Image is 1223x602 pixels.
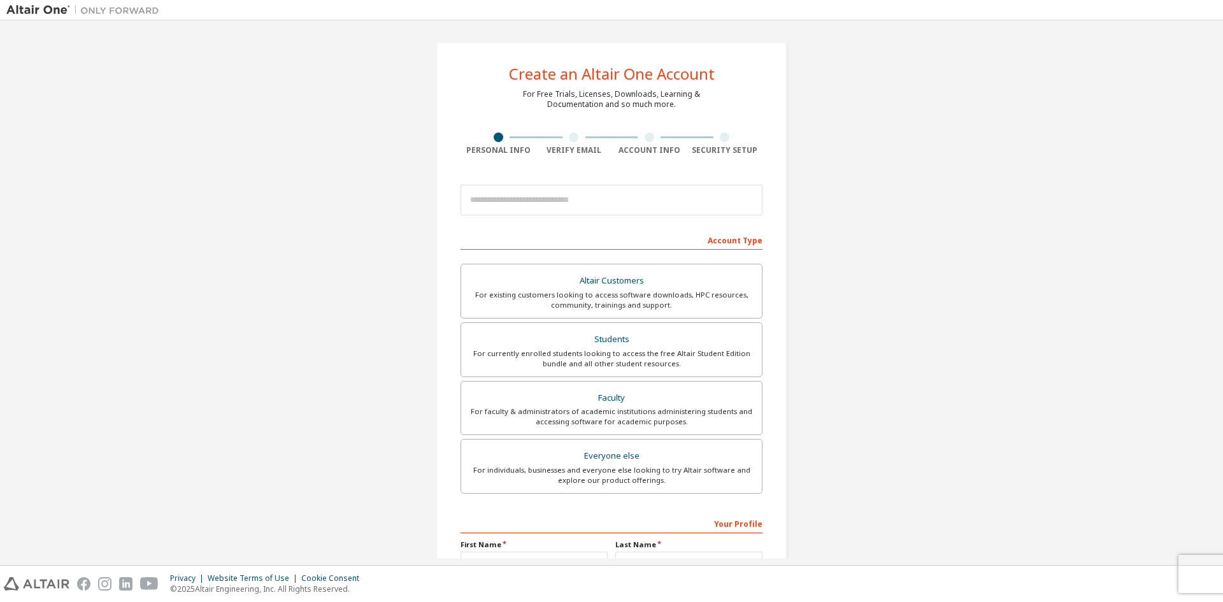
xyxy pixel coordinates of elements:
[469,272,754,290] div: Altair Customers
[119,577,132,591] img: linkedin.svg
[523,89,700,110] div: For Free Trials, Licenses, Downloads, Learning & Documentation and so much more.
[469,331,754,348] div: Students
[469,406,754,427] div: For faculty & administrators of academic institutions administering students and accessing softwa...
[536,145,612,155] div: Verify Email
[98,577,111,591] img: instagram.svg
[301,573,367,584] div: Cookie Consent
[469,447,754,465] div: Everyone else
[208,573,301,584] div: Website Terms of Use
[469,348,754,369] div: For currently enrolled students looking to access the free Altair Student Edition bundle and all ...
[461,540,608,550] label: First Name
[469,465,754,485] div: For individuals, businesses and everyone else looking to try Altair software and explore our prod...
[461,513,762,533] div: Your Profile
[77,577,90,591] img: facebook.svg
[4,577,69,591] img: altair_logo.svg
[509,66,715,82] div: Create an Altair One Account
[461,229,762,250] div: Account Type
[461,145,536,155] div: Personal Info
[469,290,754,310] div: For existing customers looking to access software downloads, HPC resources, community, trainings ...
[170,573,208,584] div: Privacy
[687,145,763,155] div: Security Setup
[615,540,762,550] label: Last Name
[170,584,367,594] p: © 2025 Altair Engineering, Inc. All Rights Reserved.
[611,145,687,155] div: Account Info
[469,389,754,407] div: Faculty
[140,577,159,591] img: youtube.svg
[6,4,166,17] img: Altair One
